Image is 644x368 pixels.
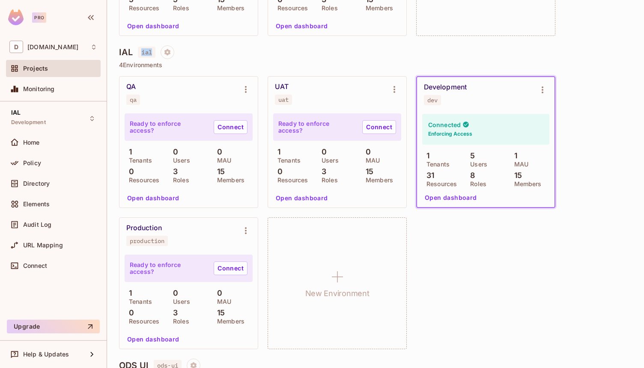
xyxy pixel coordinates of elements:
span: Project settings [161,50,174,58]
span: Audit Log [23,221,51,228]
p: Ready to enforce access? [130,120,207,134]
p: 3 [169,167,178,176]
p: Tenants [125,298,152,305]
p: Roles [317,177,338,184]
p: 0 [125,167,134,176]
p: 1 [510,151,517,160]
span: URL Mapping [23,242,63,249]
p: 0 [361,148,371,156]
h6: Enforcing Access [428,130,472,138]
p: Users [317,157,339,164]
span: IAL [11,109,21,116]
div: QA [126,83,136,91]
p: 0 [317,148,327,156]
p: Members [361,177,393,184]
button: Open dashboard [272,19,331,33]
button: Open dashboard [272,191,331,205]
button: Environment settings [386,81,403,98]
img: SReyMgAAAABJRU5ErkJggg== [8,9,24,25]
span: Workspace: deacero.com [27,44,78,50]
span: Help & Updates [23,351,69,358]
p: 15 [361,167,373,176]
div: UAT [275,83,289,91]
p: Resources [125,318,159,325]
div: dev [427,97,438,104]
p: Members [361,5,393,12]
p: 1 [422,151,429,160]
span: Monitoring [23,86,55,92]
p: 4 Environments [119,62,632,68]
p: MAU [213,298,231,305]
span: Projects [23,65,48,72]
p: Resources [273,177,308,184]
button: Open dashboard [124,19,183,33]
span: Directory [23,180,50,187]
button: Open dashboard [421,191,480,205]
button: Environment settings [534,81,551,98]
p: MAU [510,161,528,168]
div: uat [278,96,289,103]
p: Members [510,181,542,187]
p: 3 [317,167,326,176]
p: 5 [466,151,475,160]
div: Production [126,224,162,232]
p: Users [169,157,190,164]
p: Members [213,177,244,184]
button: Upgrade [7,320,100,333]
span: D [9,41,23,53]
p: 0 [169,289,178,297]
p: Members [213,5,244,12]
p: Users [169,298,190,305]
div: qa [130,96,137,103]
p: Resources [273,5,308,12]
span: Policy [23,160,41,166]
p: MAU [213,157,231,164]
div: Pro [32,12,46,23]
button: Open dashboard [124,191,183,205]
button: Environment settings [237,222,254,239]
p: Members [213,318,244,325]
h4: IAL [119,47,133,57]
p: Roles [169,5,189,12]
span: Development [11,119,46,126]
p: 0 [169,148,178,156]
div: Development [424,83,467,92]
p: 0 [213,148,222,156]
p: 15 [213,309,225,317]
p: Roles [466,181,486,187]
p: Resources [125,177,159,184]
a: Connect [362,120,396,134]
h4: Connected [428,121,461,129]
p: 3 [169,309,178,317]
p: 1 [125,148,132,156]
p: Resources [422,181,457,187]
p: 31 [422,171,434,180]
span: Connect [23,262,47,269]
p: Tenants [125,157,152,164]
span: ial [138,47,155,58]
p: 8 [466,171,475,180]
a: Connect [214,261,247,275]
p: 0 [213,289,222,297]
p: 15 [213,167,225,176]
a: Connect [214,120,247,134]
p: Roles [317,5,338,12]
p: MAU [361,157,380,164]
p: Roles [169,318,189,325]
p: 1 [125,289,132,297]
p: Tenants [273,157,301,164]
span: Home [23,139,40,146]
p: Roles [169,177,189,184]
p: Tenants [422,161,450,168]
span: Elements [23,201,50,208]
div: production [130,237,164,244]
p: 0 [125,309,134,317]
p: Users [466,161,487,168]
button: Open dashboard [124,332,183,346]
button: Environment settings [237,81,254,98]
p: Ready to enforce access? [278,120,355,134]
p: 1 [273,148,280,156]
p: Ready to enforce access? [130,261,207,275]
p: 15 [510,171,522,180]
h1: New Environment [305,287,370,300]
